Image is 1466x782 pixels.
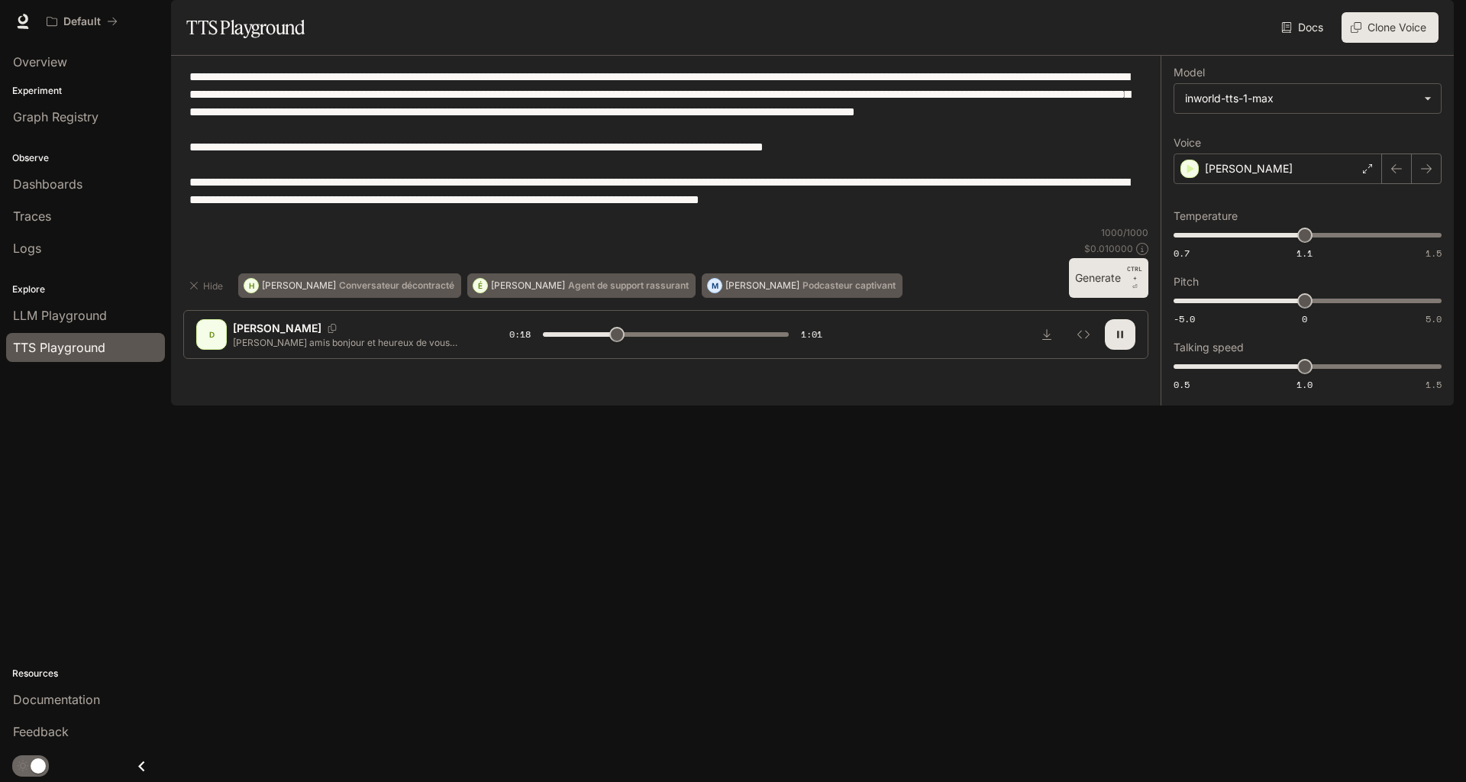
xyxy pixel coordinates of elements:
[491,281,565,290] p: [PERSON_NAME]
[1426,378,1442,391] span: 1.5
[233,321,321,336] p: [PERSON_NAME]
[339,281,454,290] p: Conversateur décontracté
[1205,161,1293,176] p: [PERSON_NAME]
[1296,378,1313,391] span: 1.0
[1032,319,1062,350] button: Download audio
[199,322,224,347] div: D
[801,327,822,342] span: 1:01
[1185,91,1416,106] div: inworld-tts-1-max
[467,273,696,298] button: É[PERSON_NAME]Agent de support rassurant
[1302,312,1307,325] span: 0
[233,336,473,349] p: [PERSON_NAME] amis bonjour et heureux de vous retrouver une fois encore nombreux sur notre chaine...
[702,273,903,298] button: M[PERSON_NAME]Podcasteur captivant
[321,324,343,333] button: Copy Voice ID
[1174,342,1244,353] p: Talking speed
[473,273,487,298] div: É
[63,15,101,28] p: Default
[238,273,461,298] button: H[PERSON_NAME]Conversateur décontracté
[1174,137,1201,148] p: Voice
[1342,12,1439,43] button: Clone Voice
[568,281,689,290] p: Agent de support rassurant
[725,281,799,290] p: [PERSON_NAME]
[1127,264,1142,292] p: ⏎
[1174,247,1190,260] span: 0.7
[1174,378,1190,391] span: 0.5
[1426,312,1442,325] span: 5.0
[1174,84,1441,113] div: inworld-tts-1-max
[1278,12,1329,43] a: Docs
[1174,211,1238,221] p: Temperature
[1068,319,1099,350] button: Inspect
[1426,247,1442,260] span: 1.5
[1174,276,1199,287] p: Pitch
[1127,264,1142,283] p: CTRL +
[1174,312,1195,325] span: -5.0
[262,281,336,290] p: [PERSON_NAME]
[509,327,531,342] span: 0:18
[708,273,722,298] div: M
[186,12,305,43] h1: TTS Playground
[1174,67,1205,78] p: Model
[244,273,258,298] div: H
[802,281,896,290] p: Podcasteur captivant
[1296,247,1313,260] span: 1.1
[1069,258,1148,298] button: GenerateCTRL +⏎
[183,273,232,298] button: Hide
[40,6,124,37] button: All workspaces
